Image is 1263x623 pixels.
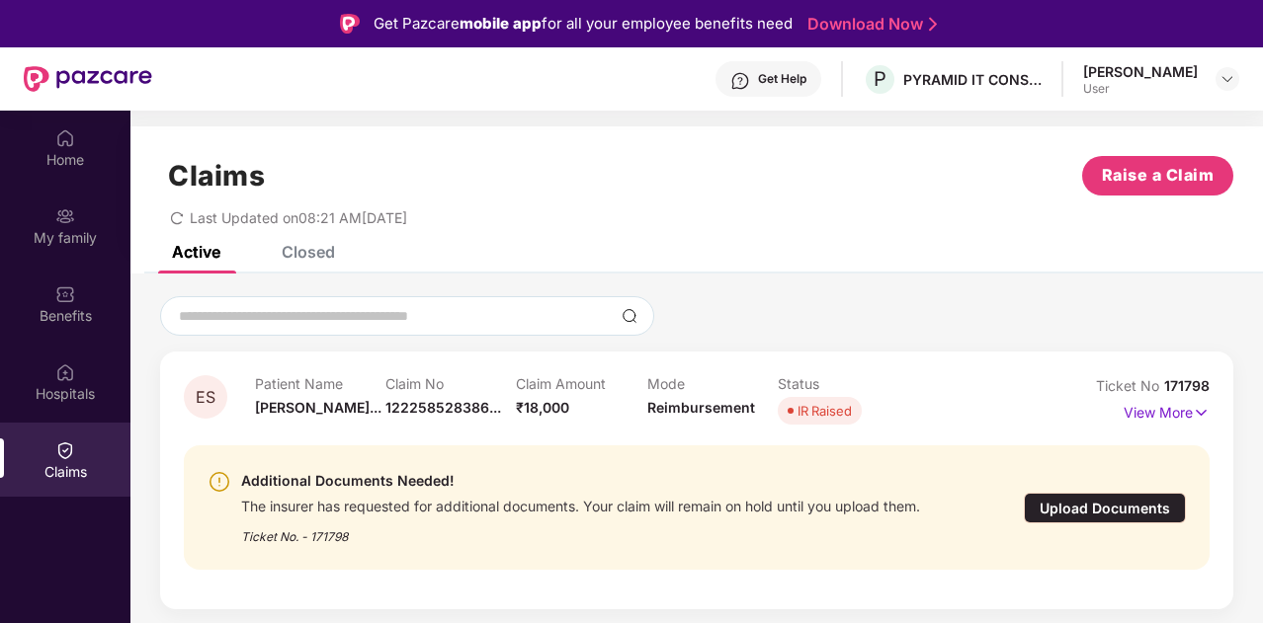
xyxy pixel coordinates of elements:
button: Raise a Claim [1082,156,1233,195]
div: Closed [282,242,335,262]
span: 171798 [1164,377,1210,394]
img: svg+xml;base64,PHN2ZyBpZD0iU2VhcmNoLTMyeDMyIiB4bWxucz0iaHR0cDovL3d3dy53My5vcmcvMjAwMC9zdmciIHdpZH... [622,308,637,324]
p: Patient Name [255,375,385,392]
p: Status [778,375,908,392]
span: Ticket No [1096,377,1164,394]
span: ₹18,000 [516,399,569,416]
span: redo [170,209,184,226]
img: Stroke [929,14,937,35]
div: IR Raised [798,401,852,421]
span: 122258528386... [385,399,501,416]
p: Claim Amount [516,375,646,392]
img: svg+xml;base64,PHN2ZyBpZD0iSG9tZSIgeG1sbnM9Imh0dHA6Ly93d3cudzMub3JnLzIwMDAvc3ZnIiB3aWR0aD0iMjAiIG... [55,128,75,148]
img: svg+xml;base64,PHN2ZyBpZD0iSG9zcGl0YWxzIiB4bWxucz0iaHR0cDovL3d3dy53My5vcmcvMjAwMC9zdmciIHdpZHRoPS... [55,362,75,382]
p: View More [1124,397,1210,424]
strong: mobile app [460,14,542,33]
p: Mode [647,375,778,392]
div: The insurer has requested for additional documents. Your claim will remain on hold until you uplo... [241,493,920,515]
div: Additional Documents Needed! [241,469,920,493]
div: [PERSON_NAME] [1083,62,1198,81]
a: Download Now [807,14,931,35]
div: Get Pazcare for all your employee benefits need [374,12,793,36]
div: Ticket No. - 171798 [241,515,920,546]
div: User [1083,81,1198,97]
img: svg+xml;base64,PHN2ZyBpZD0iRHJvcGRvd24tMzJ4MzIiIHhtbG5zPSJodHRwOi8vd3d3LnczLm9yZy8yMDAwL3N2ZyIgd2... [1220,71,1235,87]
img: svg+xml;base64,PHN2ZyBpZD0iV2FybmluZ18tXzI0eDI0IiBkYXRhLW5hbWU9Ildhcm5pbmcgLSAyNHgyNCIgeG1sbnM9Im... [208,470,231,494]
img: svg+xml;base64,PHN2ZyBpZD0iQmVuZWZpdHMiIHhtbG5zPSJodHRwOi8vd3d3LnczLm9yZy8yMDAwL3N2ZyIgd2lkdGg9Ij... [55,284,75,304]
span: [PERSON_NAME]... [255,399,381,416]
span: Last Updated on 08:21 AM[DATE] [190,209,407,226]
div: Get Help [758,71,806,87]
h1: Claims [168,159,265,193]
div: Active [172,242,220,262]
img: svg+xml;base64,PHN2ZyBpZD0iSGVscC0zMngzMiIgeG1sbnM9Imh0dHA6Ly93d3cudzMub3JnLzIwMDAvc3ZnIiB3aWR0aD... [730,71,750,91]
img: svg+xml;base64,PHN2ZyB4bWxucz0iaHR0cDovL3d3dy53My5vcmcvMjAwMC9zdmciIHdpZHRoPSIxNyIgaGVpZ2h0PSIxNy... [1193,402,1210,424]
img: svg+xml;base64,PHN2ZyB3aWR0aD0iMjAiIGhlaWdodD0iMjAiIHZpZXdCb3g9IjAgMCAyMCAyMCIgZmlsbD0ibm9uZSIgeG... [55,206,75,226]
img: svg+xml;base64,PHN2ZyBpZD0iQ2xhaW0iIHhtbG5zPSJodHRwOi8vd3d3LnczLm9yZy8yMDAwL3N2ZyIgd2lkdGg9IjIwIi... [55,440,75,460]
div: PYRAMID IT CONSULTING PRIVATE LIMITED [903,70,1042,89]
span: P [874,67,886,91]
span: ES [196,389,215,406]
div: Upload Documents [1024,493,1186,523]
span: Raise a Claim [1102,163,1215,188]
p: Claim No [385,375,516,392]
img: New Pazcare Logo [24,66,152,92]
span: Reimbursement [647,399,755,416]
img: Logo [340,14,360,34]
